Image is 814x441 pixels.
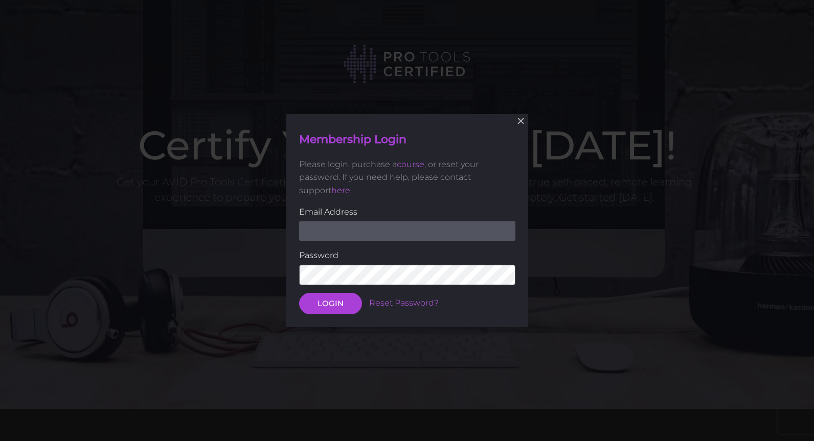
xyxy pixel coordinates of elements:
label: Email Address [299,205,515,219]
button: × [509,110,532,132]
label: Password [299,249,515,262]
a: course [397,159,424,169]
button: LOGIN [299,293,362,314]
p: Please login, purchase a , or reset your password. If you need help, please contact support . [299,158,515,197]
h4: Membership Login [299,132,515,148]
a: Reset Password? [369,298,439,308]
a: here [331,185,350,195]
